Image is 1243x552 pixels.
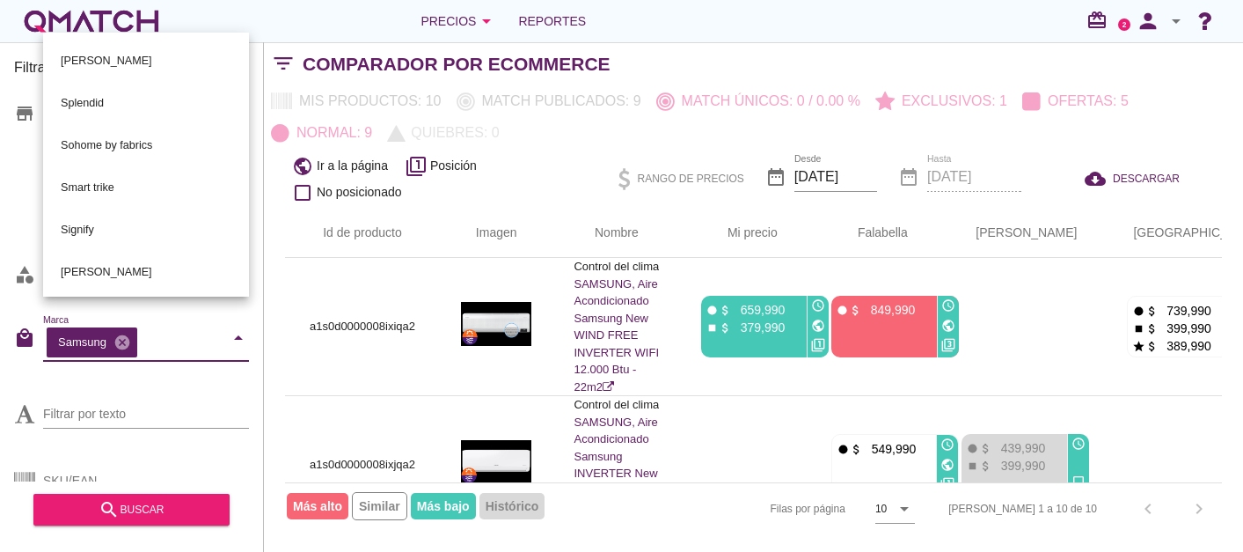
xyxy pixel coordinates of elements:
[21,4,162,39] a: white-qmatch-logo
[1130,9,1166,33] i: person
[979,442,992,455] i: attach_money
[836,304,849,317] i: fiber_manual_record
[287,493,348,519] span: Más alto
[895,91,1007,112] p: Exclusivos: 1
[411,493,476,519] span: Más bajo
[1132,305,1145,318] i: fiber_manual_record
[292,156,313,177] i: public
[811,319,825,333] i: public
[875,501,887,517] div: 10
[1145,322,1159,335] i: attach_money
[57,251,235,293] div: [PERSON_NAME]
[264,63,303,64] i: filter_list
[940,438,954,452] i: access_time
[1086,10,1115,31] i: redeem
[303,50,611,78] h2: Comparador por eCommerce
[430,157,477,175] span: Posición
[940,209,1098,258] th: Ripley: Not sorted. Activate to sort ascending.
[479,493,545,519] span: Histórico
[992,439,1045,457] p: 439,990
[511,4,593,39] a: Reportes
[406,4,511,39] button: Precios
[675,91,860,112] p: Match únicos: 0 / 0.00 %
[317,183,402,202] span: No posicionado
[706,321,719,335] i: stop
[941,298,955,313] i: access_time
[1071,475,1086,489] i: check_box_outline_blank
[940,477,954,491] i: filter_1
[680,209,810,258] th: Mi precio: Not sorted. Activate to sort ascending.
[794,163,877,191] input: Desde
[863,440,916,458] p: 549,990
[289,122,372,144] p: Normal: 9
[14,328,35,349] i: local_mall
[948,501,1097,517] div: [PERSON_NAME] 1 a 10 de 10
[285,209,440,258] th: Id de producto: Not sorted.
[992,457,1045,475] p: 399,990
[1159,320,1211,337] p: 399,990
[57,40,235,82] div: [PERSON_NAME]
[862,301,915,319] p: 849,990
[894,498,915,519] i: arrow_drop_down
[941,338,955,352] i: filter_3
[966,442,979,455] i: fiber_manual_record
[1122,20,1127,28] text: 2
[14,57,249,85] h3: Filtrar por
[306,456,419,474] p: a1s0d0000008ixjqa2
[14,264,35,285] i: category
[574,258,659,276] p: Control del clima
[352,492,407,520] span: Similar
[811,298,825,313] i: access_time
[33,494,230,526] button: buscar
[1145,340,1159,353] i: attach_money
[476,11,497,32] i: arrow_drop_down
[57,82,235,124] div: Splendid
[850,443,863,456] i: attach_money
[719,321,732,335] i: attach_money
[58,335,106,350] p: Samsung
[99,499,120,520] i: search
[461,440,532,484] img: a1s0d0000008ixjqa2_190.jpg
[706,304,719,317] i: fiber_manual_record
[552,209,680,258] th: Nombre: Not sorted.
[306,318,419,335] p: a1s0d0000008ixiqa2
[1159,337,1211,355] p: 389,990
[1071,163,1194,195] button: DESCARGAR
[57,293,235,335] div: [PERSON_NAME]
[113,334,131,351] i: cancel
[1015,85,1137,117] button: Ofertas: 5
[1166,11,1187,32] i: arrow_drop_down
[461,302,532,346] img: a1s0d0000008ixiqa2_190.jpg
[57,124,235,166] div: Sohome by fabrics
[14,103,35,124] i: store
[1132,322,1145,335] i: stop
[941,319,955,333] i: public
[868,85,1015,117] button: Exclusivos: 1
[574,396,659,414] p: Control del clima
[811,338,825,352] i: filter_1
[317,157,388,175] span: Ir a la página
[228,328,249,349] i: arrow_drop_down
[810,209,940,258] th: Falabella: Not sorted. Activate to sort ascending.
[1071,437,1086,451] i: access_time
[406,156,427,177] i: filter_1
[732,301,785,319] p: 659,990
[1159,302,1211,320] p: 739,990
[649,85,868,117] button: Match únicos: 0 / 0.00 %
[420,11,497,32] div: Precios
[837,443,850,456] i: fiber_manual_record
[765,166,786,188] i: date_range
[940,458,954,472] i: public
[1085,168,1113,189] i: cloud_download
[595,483,916,534] div: Filas por página
[574,277,659,394] a: SAMSUNG, Aire Acondicionado Samsung New WIND FREE INVERTER WIFI 12.000 Btu - 22m2
[1113,171,1180,187] span: DESCARGAR
[48,499,216,520] div: buscar
[732,319,785,336] p: 379,990
[966,460,979,473] i: stop
[264,117,380,149] button: Normal: 9
[57,166,235,209] div: Smart trike
[719,304,732,317] i: attach_money
[574,416,657,532] a: SAMSUNG, Aire Acondicionado Samsung INVERTER New Energy Saving 12.000 Btu - 22m2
